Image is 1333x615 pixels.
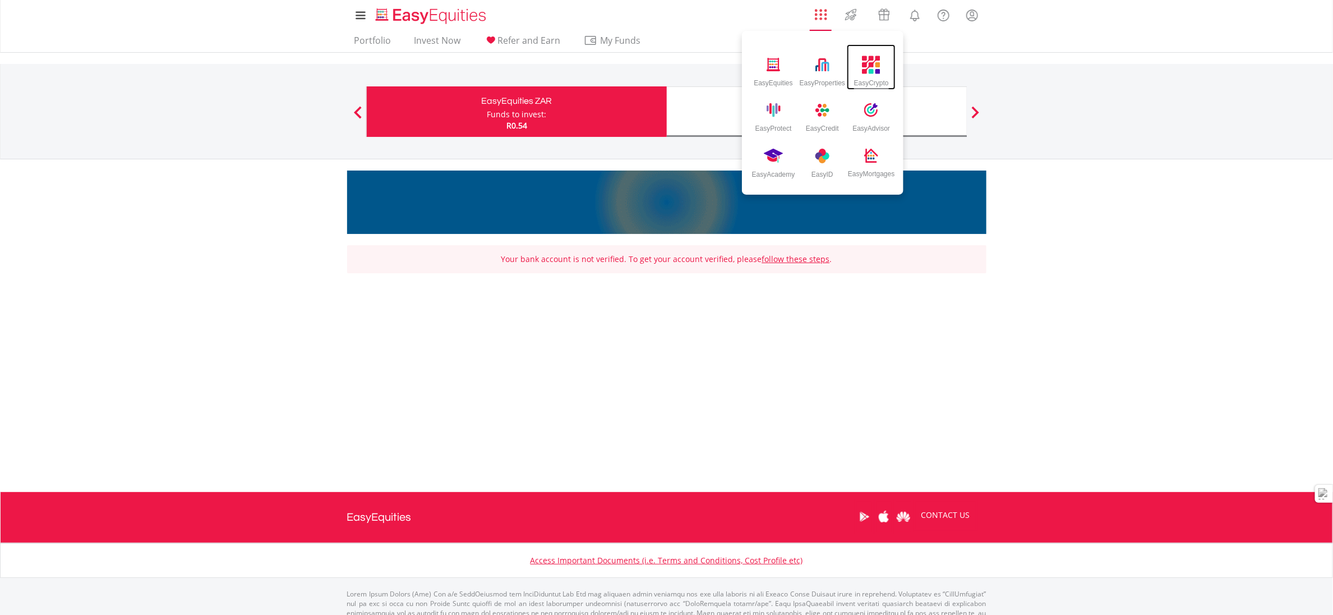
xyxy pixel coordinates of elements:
span: R0.54 [506,120,527,131]
div: EasyCredit [806,120,839,132]
a: Access Important Documents (i.e. Terms and Conditions, Cost Profile etc) [531,555,803,566]
span: Refer and Earn [498,34,561,47]
div: EasyEquities ZAR [373,93,660,109]
a: Vouchers [868,3,901,24]
img: easy-credit-icon [815,103,829,117]
div: Funds to invest: [487,109,546,120]
a: Huawei [894,499,914,534]
div: EasyAcademy [752,166,795,178]
div: EasyProperties [800,75,845,87]
img: EasyEquities_Logo.png [373,7,491,25]
div: EasyID [811,166,833,178]
a: Apple [874,499,894,534]
div: Your bank account is not verified. To get your account verified, please . [347,245,986,273]
div: EasyCrypto [854,75,889,87]
a: My Profile [958,3,986,27]
img: grid-menu-icon.svg [815,8,827,21]
img: thrive-v2.svg [842,6,860,24]
div: Activate a new account type [674,103,960,119]
img: easy-mortgages-icon [864,149,878,163]
a: FAQ's and Support [929,3,958,25]
span: My Funds [584,33,657,48]
a: Refer and Earn [479,35,565,52]
div: EasyEquities [754,74,792,87]
a: Notifications [901,3,929,25]
div: EasyMortgages [848,166,894,178]
a: Google Play [855,499,874,534]
div: EasyAdvisor [852,120,890,132]
img: EasyMortage Promotion Banner [347,171,986,234]
img: vouchers-v2.svg [875,6,893,24]
img: easy-academy-icon [815,149,829,163]
a: follow these steps [762,254,830,264]
img: easy-id-icon [764,149,783,163]
a: AppsGrid [808,3,834,21]
a: Home page [371,3,491,25]
img: easy-advisor-icon [864,103,878,117]
a: Invest Now [410,35,465,52]
a: EasyEquities [347,492,412,543]
a: CONTACT US [914,499,978,531]
a: Portfolio [350,35,396,52]
div: EasyProtect [755,120,792,132]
